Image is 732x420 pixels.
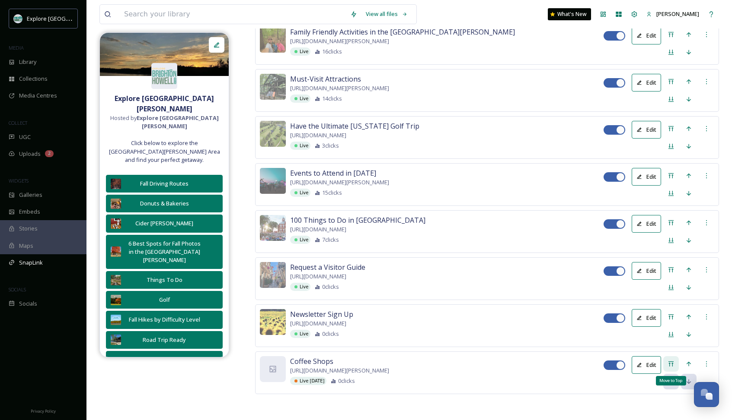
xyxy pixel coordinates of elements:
a: What's New [548,8,591,20]
img: %2540trevapeach%25203.png [100,33,229,76]
span: Hosted by [104,114,224,130]
div: Cider [PERSON_NAME] [125,219,203,227]
span: Embeds [19,208,40,216]
div: Live [290,95,310,103]
img: HowellNatureCenterEnterance.jpg [111,275,121,285]
img: 752e7a00-766b-49c1-a741-6ddb672f8b56.jpg [111,295,121,305]
span: Uploads [19,150,41,158]
span: Maps [19,242,33,250]
span: SnapLink [19,259,43,267]
span: Click below to explore the [GEOGRAPHIC_DATA][PERSON_NAME] Area and find your perfect getaway. [104,139,224,164]
div: Things To Do [125,276,203,284]
button: Edit [632,168,661,186]
div: Have A Dinner Date in the [GEOGRAPHIC_DATA][PERSON_NAME] [125,356,203,381]
span: Stories [19,224,38,233]
span: [URL][DOMAIN_NAME] [290,319,346,328]
img: 6d126a0b-8797-4164-8743-ac3b966fb7c1.jpg [260,262,286,288]
img: 67e7af72-b6c8-455a-acf8-98e6fe1b68aa.avif [14,14,22,23]
button: Golf [106,291,223,309]
img: 1d2a5f0e-7b04-49aa-901a-25bb3e72f14f.jpg [111,246,121,257]
div: Live [290,142,310,150]
img: %2540prajithscaria%25201.png [111,179,121,189]
button: 6 Best Spots for Fall Photos in the [GEOGRAPHIC_DATA][PERSON_NAME] [106,235,223,269]
span: Family Friendly Activities in the [GEOGRAPHIC_DATA][PERSON_NAME] [290,27,515,37]
span: Have the Ultimate [US_STATE] Golf Trip [290,121,419,131]
img: d1c14417-d670-4da7-b2b3-e9882ba3c5f0.jpg [260,74,286,100]
span: Explore [GEOGRAPHIC_DATA][PERSON_NAME] [27,14,146,22]
span: 14 clicks [322,95,342,103]
img: c9e3547c-3cf2-451a-b8ea-96e0aac3439d.jpg [260,168,286,194]
button: Open Chat [694,382,719,407]
img: 67e7af72-b6c8-455a-acf8-98e6fe1b68aa.avif [151,63,177,89]
a: Privacy Policy [31,405,56,416]
button: Have A Dinner Date in the [GEOGRAPHIC_DATA][PERSON_NAME] [106,351,223,385]
div: 2 [45,150,54,157]
span: Events to Attend in [DATE] [290,168,376,178]
span: Collections [19,75,48,83]
button: Fall Driving Routes [106,175,223,193]
img: %2540mi_naturecorner%25201.jpg [260,309,286,335]
div: Live [290,236,310,244]
span: Newsletter Sign Up [290,309,353,319]
span: 0 clicks [338,377,355,385]
strong: Explore [GEOGRAPHIC_DATA][PERSON_NAME] [115,94,214,114]
button: Edit [632,215,661,233]
span: 15 clicks [322,189,342,197]
span: [URL][DOMAIN_NAME] [290,225,346,234]
img: 26f49cf9-056b-49de-be40-a86ed8bf9343.jpg [260,27,286,53]
div: Live [DATE] [290,377,326,385]
input: Search your library [120,5,346,24]
button: Edit [632,121,661,139]
img: 0c0cd3e9-fbe5-45d1-bbda-789931c4c69e.jpg [111,218,121,229]
span: Must-Visit Attractions [290,74,361,84]
span: Socials [19,300,37,308]
span: [URL][DOMAIN_NAME] [290,272,346,281]
span: 3 clicks [322,142,339,150]
div: 6 Best Spots for Fall Photos in the [GEOGRAPHIC_DATA][PERSON_NAME] [125,240,203,265]
div: Live [290,283,310,291]
span: 0 clicks [322,283,339,291]
span: [URL][DOMAIN_NAME][PERSON_NAME] [290,84,389,92]
span: Galleries [19,191,42,199]
div: Live [290,47,310,56]
span: [URL][DOMAIN_NAME][PERSON_NAME] [290,37,389,45]
div: Golf [125,296,203,304]
span: [URL][DOMAIN_NAME] [290,131,346,139]
button: Edit [632,309,661,327]
span: 16 clicks [322,47,342,56]
button: Fall Hikes by Difficulty Level [106,311,223,328]
a: View all files [361,6,412,22]
button: Road Trip Ready [106,331,223,349]
span: Library [19,58,36,66]
strong: Explore [GEOGRAPHIC_DATA][PERSON_NAME] [137,114,219,130]
span: [URL][DOMAIN_NAME][PERSON_NAME] [290,178,389,186]
span: Coffee Shops [290,356,333,366]
span: 0 clicks [322,330,339,338]
span: MEDIA [9,44,24,51]
span: [URL][DOMAIN_NAME][PERSON_NAME] [290,366,389,375]
span: SOCIALS [9,286,26,293]
span: COLLECT [9,120,27,126]
div: Road Trip Ready [125,336,203,344]
span: Media Centres [19,92,57,100]
button: Edit [632,27,661,44]
span: [PERSON_NAME] [656,10,699,18]
img: pominville-seventeen%282%29.jpg [260,215,286,241]
div: Donuts & Bakeries [125,199,203,208]
img: 40827dc0-0cc5-4475-9902-ced88f264da0.jpg [111,315,121,325]
button: Edit [632,74,661,92]
span: 100 Things to Do in [GEOGRAPHIC_DATA] [290,215,425,225]
button: Things To Do [106,271,223,289]
img: 12889ca4-8449-45bf-bccd-6078143f53ff.jpg [111,335,121,345]
img: 2eb2e3f9-5adf-4b7a-8085-c632e79c3c3f.jpg [111,199,121,209]
span: UGC [19,133,31,141]
button: Edit [632,262,661,280]
div: Live [290,189,310,197]
div: Live [290,330,310,338]
button: Donuts & Bakeries [106,195,223,212]
img: c801fda4-68e9-4557-b34c-2c064037b1e2.jpg [260,121,286,147]
div: Fall Driving Routes [125,180,203,188]
a: [PERSON_NAME] [642,6,703,22]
